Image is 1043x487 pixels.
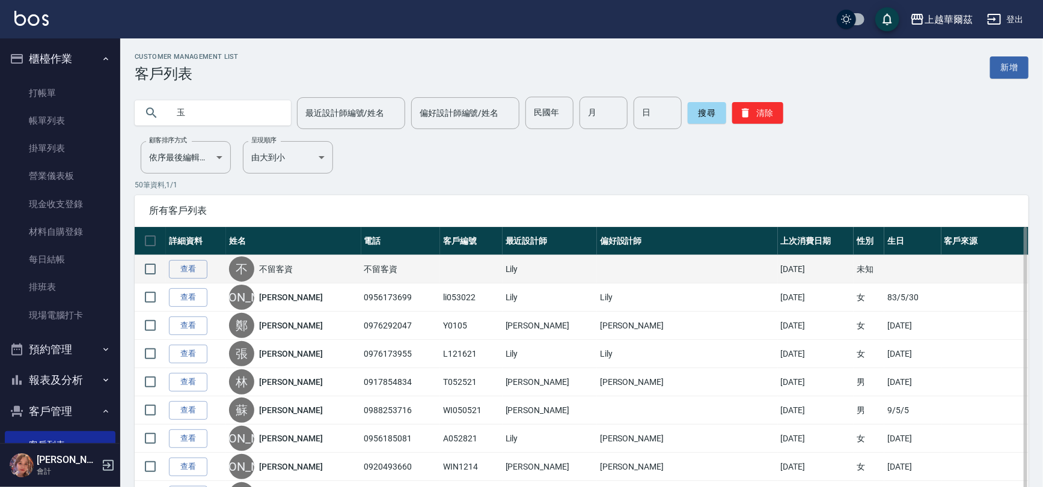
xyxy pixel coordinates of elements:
[5,301,115,329] a: 現場電腦打卡
[597,340,778,368] td: Lily
[597,425,778,453] td: [PERSON_NAME]
[14,11,49,26] img: Logo
[503,227,597,255] th: 最近設計師
[229,454,254,479] div: [PERSON_NAME]
[503,425,597,453] td: Lily
[778,283,854,312] td: [DATE]
[778,340,854,368] td: [DATE]
[503,312,597,340] td: [PERSON_NAME]
[37,466,98,477] p: 會計
[905,7,977,32] button: 上越華爾茲
[854,227,884,255] th: 性別
[854,312,884,340] td: 女
[884,453,941,481] td: [DATE]
[169,316,207,335] a: 查看
[778,425,854,453] td: [DATE]
[361,425,441,453] td: 0956185081
[5,364,115,396] button: 報表及分析
[854,396,884,425] td: 男
[778,368,854,396] td: [DATE]
[149,136,187,145] label: 顧客排序方式
[597,453,778,481] td: [PERSON_NAME]
[597,368,778,396] td: [PERSON_NAME]
[229,285,254,310] div: [PERSON_NAME]
[229,341,254,366] div: 張
[169,373,207,392] a: 查看
[854,340,884,368] td: 女
[5,135,115,162] a: 掛單列表
[166,227,226,255] th: 詳細資料
[440,283,502,312] td: li053022
[229,398,254,423] div: 蘇
[5,334,115,365] button: 預約管理
[5,396,115,427] button: 客戶管理
[854,453,884,481] td: 女
[243,141,333,174] div: 由大到小
[597,312,778,340] td: [PERSON_NAME]
[361,368,441,396] td: 0917854834
[259,404,323,416] a: [PERSON_NAME]
[440,453,502,481] td: WIN1214
[5,79,115,107] a: 打帳單
[884,396,941,425] td: 9/5/5
[229,426,254,451] div: [PERSON_NAME]
[597,227,778,255] th: 偏好設計師
[884,283,941,312] td: 83/5/30
[229,256,254,282] div: 不
[440,368,502,396] td: T052521
[259,432,323,444] a: [PERSON_NAME]
[149,205,1014,217] span: 所有客戶列表
[169,288,207,307] a: 查看
[854,283,884,312] td: 女
[5,246,115,273] a: 每日結帳
[5,431,115,459] a: 客戶列表
[361,227,441,255] th: 電話
[778,227,854,255] th: 上次消費日期
[5,273,115,301] a: 排班表
[440,425,502,453] td: A052821
[884,227,941,255] th: 生日
[169,260,207,279] a: 查看
[990,56,1029,79] a: 新增
[854,368,884,396] td: 男
[5,162,115,190] a: 營業儀表板
[259,263,293,275] a: 不留客資
[982,8,1029,31] button: 登出
[259,376,323,388] a: [PERSON_NAME]
[10,453,34,477] img: Person
[169,401,207,420] a: 查看
[854,425,884,453] td: 女
[135,65,239,82] h3: 客戶列表
[361,312,441,340] td: 0976292047
[884,312,941,340] td: [DATE]
[503,396,597,425] td: [PERSON_NAME]
[259,461,323,473] a: [PERSON_NAME]
[884,368,941,396] td: [DATE]
[440,396,502,425] td: WI050521
[361,340,441,368] td: 0976173955
[503,255,597,283] td: Lily
[778,312,854,340] td: [DATE]
[5,190,115,218] a: 現金收支登錄
[169,429,207,448] a: 查看
[37,454,98,466] h5: [PERSON_NAME]
[251,136,277,145] label: 呈現順序
[778,255,854,283] td: [DATE]
[259,348,323,360] a: [PERSON_NAME]
[778,453,854,481] td: [DATE]
[361,283,441,312] td: 0956173699
[5,43,115,74] button: 櫃檯作業
[688,102,726,124] button: 搜尋
[854,255,884,283] td: 未知
[169,345,207,363] a: 查看
[5,107,115,135] a: 帳單列表
[732,102,783,124] button: 清除
[361,453,441,481] td: 0920493660
[503,368,597,396] td: [PERSON_NAME]
[169,458,207,476] a: 查看
[259,319,323,331] a: [PERSON_NAME]
[361,255,441,283] td: 不留客資
[440,227,502,255] th: 客戶編號
[135,180,1029,190] p: 50 筆資料, 1 / 1
[259,291,323,303] a: [PERSON_NAME]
